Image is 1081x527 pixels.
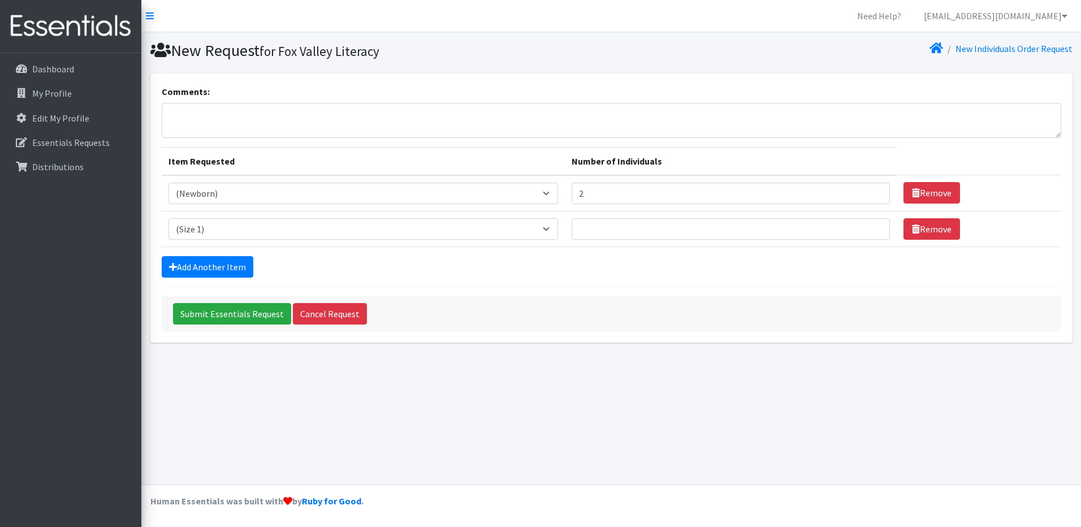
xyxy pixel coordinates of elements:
[5,155,137,178] a: Distributions
[150,495,364,507] strong: Human Essentials was built with by .
[260,43,379,59] small: for Fox Valley Literacy
[150,41,607,61] h1: New Request
[903,182,960,204] a: Remove
[32,63,74,75] p: Dashboard
[32,161,84,172] p: Distributions
[5,82,137,105] a: My Profile
[293,303,367,325] a: Cancel Request
[848,5,910,27] a: Need Help?
[565,147,897,175] th: Number of Individuals
[173,303,291,325] input: Submit Essentials Request
[162,85,210,98] label: Comments:
[162,147,565,175] th: Item Requested
[32,113,89,124] p: Edit My Profile
[162,256,253,278] a: Add Another Item
[5,58,137,80] a: Dashboard
[32,137,110,148] p: Essentials Requests
[903,218,960,240] a: Remove
[5,131,137,154] a: Essentials Requests
[32,88,72,99] p: My Profile
[955,43,1073,54] a: New Individuals Order Request
[915,5,1076,27] a: [EMAIL_ADDRESS][DOMAIN_NAME]
[5,107,137,129] a: Edit My Profile
[5,7,137,45] img: HumanEssentials
[302,495,361,507] a: Ruby for Good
